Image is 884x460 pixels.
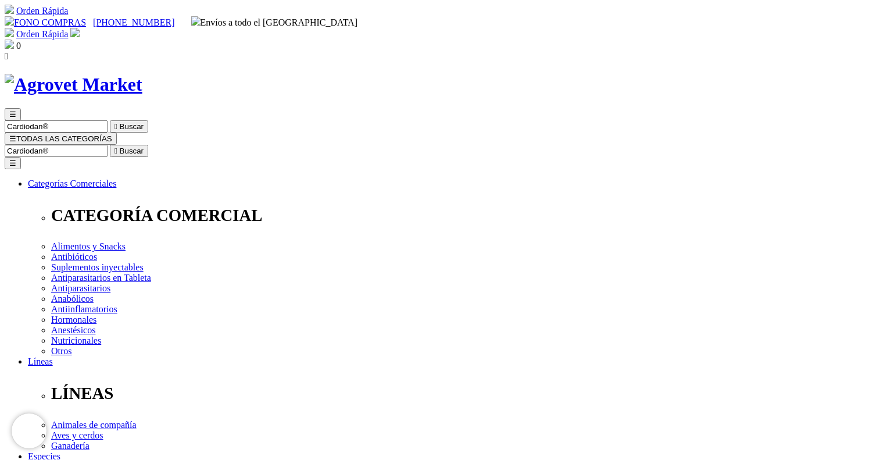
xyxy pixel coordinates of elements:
[51,430,103,440] a: Aves y cerdos
[5,145,108,157] input: Buscar
[51,304,117,314] a: Antiinflamatorios
[110,120,148,133] button:  Buscar
[5,108,21,120] button: ☰
[5,157,21,169] button: ☰
[28,179,116,188] a: Categorías Comerciales
[16,41,21,51] span: 0
[120,122,144,131] span: Buscar
[9,134,16,143] span: ☰
[120,147,144,155] span: Buscar
[51,346,72,356] a: Otros
[5,133,117,145] button: ☰TODAS LAS CATEGORÍAS
[51,283,110,293] a: Antiparasitarios
[51,252,97,262] a: Antibióticos
[191,17,358,27] span: Envíos a todo el [GEOGRAPHIC_DATA]
[51,262,144,272] a: Suplementos inyectables
[114,122,117,131] i: 
[16,6,68,16] a: Orden Rápida
[5,51,8,61] i: 
[51,294,94,304] a: Anabólicos
[51,241,126,251] a: Alimentos y Snacks
[51,325,95,335] a: Anestésicos
[5,74,142,95] img: Agrovet Market
[5,17,86,27] a: FONO COMPRAS
[5,120,108,133] input: Buscar
[191,16,201,26] img: delivery-truck.svg
[51,384,879,403] p: LÍNEAS
[5,16,14,26] img: phone.svg
[12,413,46,448] iframe: Brevo live chat
[51,420,137,430] a: Animales de compañía
[114,147,117,155] i: 
[5,5,14,14] img: shopping-cart.svg
[110,145,148,157] button:  Buscar
[28,356,53,366] a: Líneas
[70,28,80,37] img: user.svg
[51,315,96,325] a: Hormonales
[5,28,14,37] img: shopping-cart.svg
[93,17,174,27] a: [PHONE_NUMBER]
[70,29,80,39] a: Acceda a su cuenta de cliente
[5,40,14,49] img: shopping-bag.svg
[16,29,68,39] a: Orden Rápida
[51,273,151,283] a: Antiparasitarios en Tableta
[51,441,90,451] a: Ganadería
[51,336,101,345] a: Nutricionales
[9,110,16,119] span: ☰
[51,206,879,225] p: CATEGORÍA COMERCIAL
